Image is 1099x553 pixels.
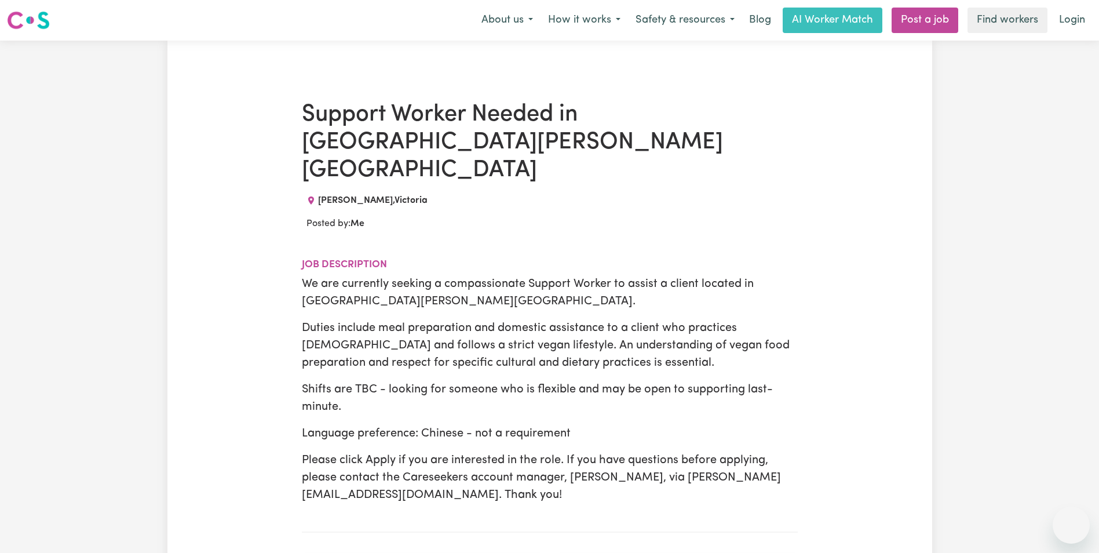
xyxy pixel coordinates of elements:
p: We are currently seeking a compassionate Support Worker to assist a client located in [GEOGRAPHIC... [302,275,798,310]
button: Safety & resources [628,8,742,32]
p: Language preference: Chinese - not a requirement [302,425,798,442]
b: Me [350,219,364,228]
h2: Job description [302,259,798,271]
span: [PERSON_NAME] , Victoria [318,196,428,205]
button: How it works [541,8,628,32]
iframe: Button to launch messaging window [1053,507,1090,544]
p: Shifts are TBC - looking for someone who is flexible and may be open to supporting last-minute. [302,381,798,416]
a: AI Worker Match [783,8,882,33]
a: Post a job [892,8,958,33]
p: Please click Apply if you are interested in the role. If you have questions before applying, plea... [302,452,798,504]
span: Posted by: [306,219,364,228]
a: Blog [742,8,778,33]
a: Find workers [967,8,1047,33]
a: Careseekers logo [7,7,50,34]
a: Login [1052,8,1092,33]
h1: Support Worker Needed in [GEOGRAPHIC_DATA][PERSON_NAME][GEOGRAPHIC_DATA] [302,101,798,184]
img: Careseekers logo [7,10,50,31]
p: Duties include meal preparation and domestic assistance to a client who practices [DEMOGRAPHIC_DA... [302,319,798,372]
div: Job location: CLAYTON, Victoria [302,194,432,208]
button: About us [474,8,541,32]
